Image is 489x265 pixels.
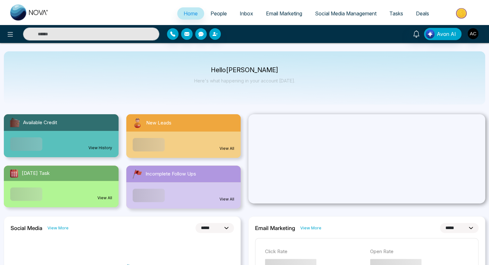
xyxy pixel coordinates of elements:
img: availableCredit.svg [9,117,21,128]
img: Market-place.gif [439,6,485,21]
h2: Social Media [11,225,42,231]
a: Inbox [233,7,260,20]
span: Available Credit [23,119,57,126]
a: View All [220,196,234,202]
p: Hello [PERSON_NAME] [194,67,295,73]
a: View All [220,146,234,151]
a: People [204,7,233,20]
a: Email Marketing [260,7,309,20]
span: Incomplete Follow Ups [145,170,196,178]
a: Incomplete Follow UpsView All [122,166,245,209]
span: Avon AI [437,30,456,38]
img: todayTask.svg [9,168,19,178]
span: Social Media Management [315,10,377,17]
img: Lead Flow [426,30,435,38]
img: Nova CRM Logo [10,4,49,21]
a: Deals [410,7,435,20]
p: Open Rate [370,248,469,255]
span: [DATE] Task [22,170,50,177]
span: Deals [416,10,429,17]
a: View History [88,145,112,151]
span: Tasks [389,10,403,17]
span: Home [184,10,198,17]
img: User Avatar [468,28,478,39]
img: followUps.svg [131,168,143,180]
a: View More [300,225,321,231]
a: New LeadsView All [122,114,245,158]
button: Avon AI [424,28,461,40]
a: Home [177,7,204,20]
span: Email Marketing [266,10,302,17]
a: Tasks [383,7,410,20]
p: Here's what happening in your account [DATE]. [194,78,295,83]
p: Click Rate [265,248,364,255]
a: Social Media Management [309,7,383,20]
span: New Leads [146,119,171,127]
a: View More [47,225,69,231]
span: People [211,10,227,17]
span: Inbox [240,10,253,17]
img: newLeads.svg [131,117,144,129]
h2: Email Marketing [255,225,295,231]
a: View All [97,195,112,201]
